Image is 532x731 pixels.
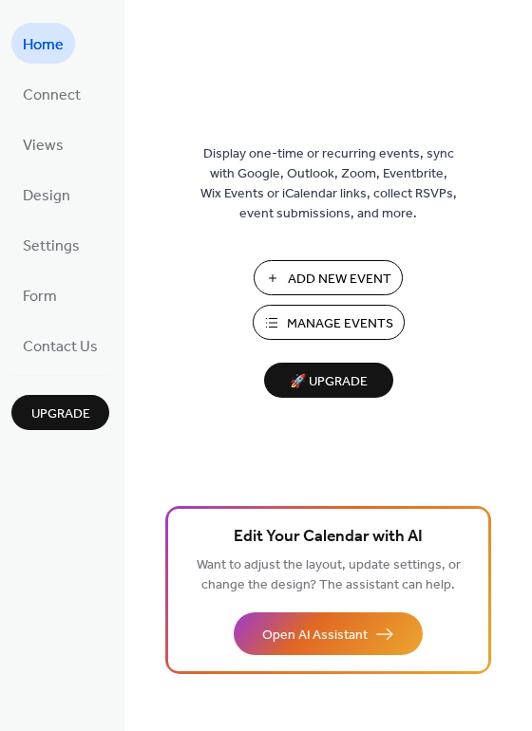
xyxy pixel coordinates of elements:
[23,131,64,160] span: Views
[23,30,64,60] span: Home
[11,123,75,164] a: Views
[23,81,81,110] span: Connect
[11,73,92,114] a: Connect
[11,274,68,315] a: Form
[262,626,368,646] span: Open AI Assistant
[11,325,109,365] a: Contact Us
[11,224,91,265] a: Settings
[200,144,457,224] span: Display one-time or recurring events, sync with Google, Outlook, Zoom, Eventbrite, Wix Events or ...
[197,553,461,598] span: Want to adjust the layout, update settings, or change the design? The assistant can help.
[23,332,98,362] span: Contact Us
[287,314,393,334] span: Manage Events
[23,232,80,261] span: Settings
[23,282,57,311] span: Form
[275,369,382,395] span: 🚀 Upgrade
[234,612,423,655] button: Open AI Assistant
[288,270,391,290] span: Add New Event
[11,23,75,64] a: Home
[254,260,403,295] button: Add New Event
[253,305,405,340] button: Manage Events
[234,524,423,551] span: Edit Your Calendar with AI
[31,404,90,424] span: Upgrade
[11,174,82,215] a: Design
[11,395,109,430] button: Upgrade
[264,363,393,398] button: 🚀 Upgrade
[23,181,70,211] span: Design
